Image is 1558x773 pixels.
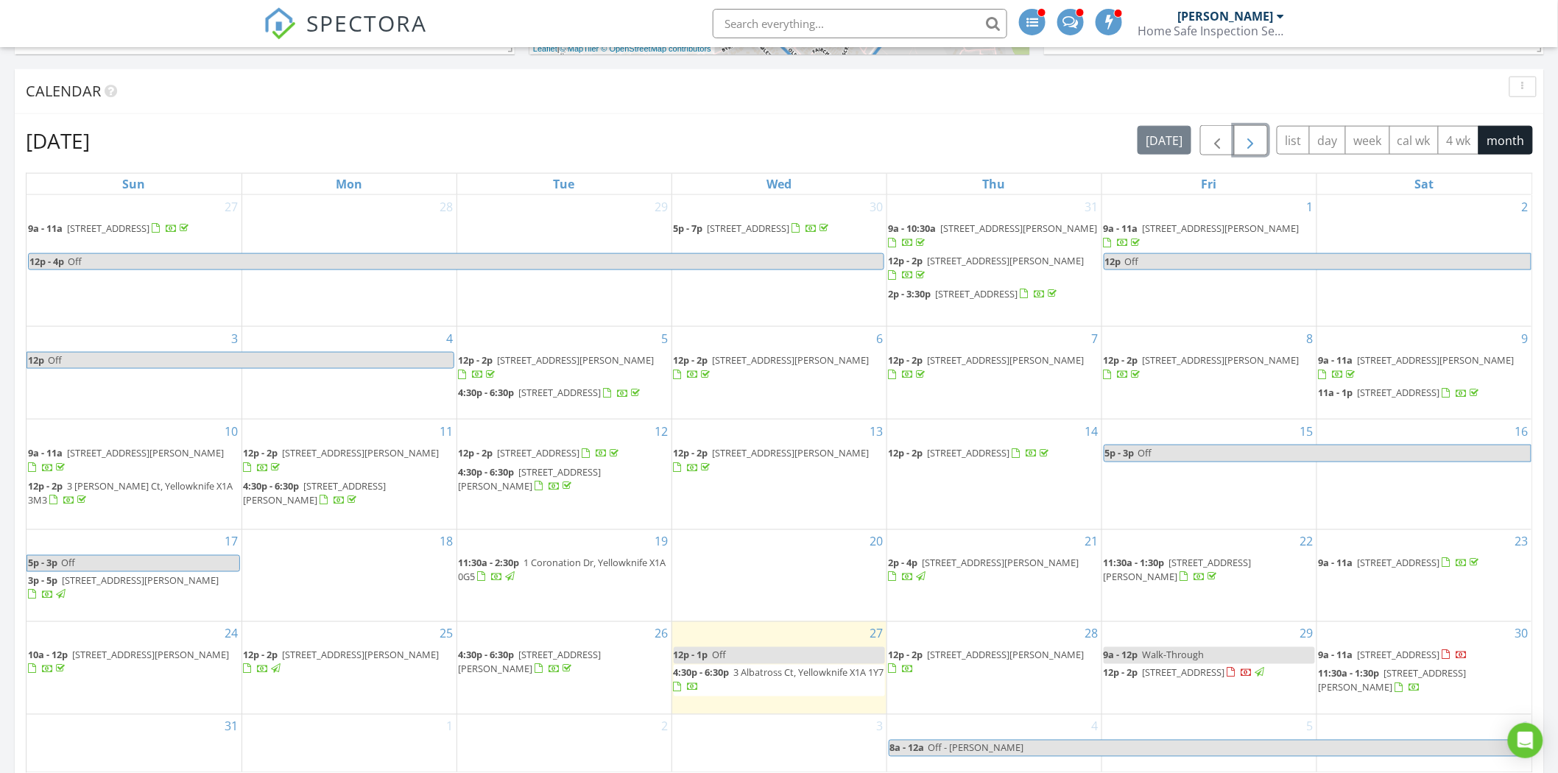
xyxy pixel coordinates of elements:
td: Go to August 17, 2025 [27,529,242,621]
span: [STREET_ADDRESS][PERSON_NAME] [244,479,387,506]
a: Go to August 8, 2025 [1304,327,1316,350]
a: 9a - 11a [STREET_ADDRESS][PERSON_NAME] [28,446,224,473]
a: 12p - 2p [STREET_ADDRESS][PERSON_NAME] [1104,353,1300,381]
span: 12p - 1p [674,649,708,662]
a: 9a - 11a [STREET_ADDRESS] [1319,555,1531,573]
a: Go to August 30, 2025 [1512,622,1531,646]
a: 9a - 11a [STREET_ADDRESS][PERSON_NAME] [1319,352,1531,384]
a: 10a - 12p [STREET_ADDRESS][PERSON_NAME] [28,649,229,676]
span: Walk-Through [1143,649,1205,662]
span: 11:30a - 2:30p [459,557,520,570]
button: list [1277,126,1310,155]
span: 9a - 11a [1319,649,1353,662]
span: 3 [PERSON_NAME] Ct, Yellowknife X1A 3M3 [28,479,233,506]
span: 12p - 2p [889,254,923,267]
td: Go to September 4, 2025 [886,714,1101,772]
a: 9a - 10:30a [STREET_ADDRESS][PERSON_NAME] [889,220,1100,252]
td: Go to August 24, 2025 [27,621,242,714]
span: 9a - 11a [1104,222,1138,235]
a: Go to August 14, 2025 [1082,420,1101,443]
a: 4:30p - 6:30p [STREET_ADDRESS][PERSON_NAME] [244,479,387,506]
a: Tuesday [551,174,578,194]
span: [STREET_ADDRESS][PERSON_NAME] [283,446,440,459]
a: Go to August 2, 2025 [1519,195,1531,219]
span: 12p - 2p [889,649,923,662]
td: Go to August 9, 2025 [1316,327,1531,420]
span: [STREET_ADDRESS][PERSON_NAME] [1319,667,1467,694]
span: [STREET_ADDRESS][PERSON_NAME] [67,446,224,459]
a: 9a - 11a [STREET_ADDRESS] [1319,649,1468,662]
span: 9a - 11a [1319,353,1353,367]
a: Monday [333,174,365,194]
a: Go to August 13, 2025 [867,420,886,443]
td: Go to September 6, 2025 [1316,714,1531,772]
span: 11a - 1p [1319,386,1353,399]
td: Go to August 4, 2025 [242,327,457,420]
a: 4:30p - 6:30p [STREET_ADDRESS][PERSON_NAME] [459,649,602,676]
span: [STREET_ADDRESS][PERSON_NAME] [1104,557,1252,584]
a: 4:30p - 6:30p [STREET_ADDRESS] [459,386,644,399]
a: SPECTORA [264,20,427,51]
a: 12p - 2p [STREET_ADDRESS][PERSON_NAME] [674,352,885,384]
td: Go to August 15, 2025 [1101,420,1316,529]
a: Go to August 11, 2025 [437,420,457,443]
div: Open Intercom Messenger [1508,723,1543,758]
a: 12p - 2p [STREET_ADDRESS][PERSON_NAME] [889,253,1100,284]
a: 4:30p - 6:30p [STREET_ADDRESS][PERSON_NAME] [244,478,455,509]
a: 12p - 2p [STREET_ADDRESS][PERSON_NAME] [244,647,455,679]
a: Thursday [980,174,1009,194]
td: Go to August 8, 2025 [1101,327,1316,420]
span: [STREET_ADDRESS][PERSON_NAME] [459,465,602,493]
td: Go to August 25, 2025 [242,621,457,714]
span: [STREET_ADDRESS] [1358,557,1440,570]
a: 3p - 5p [STREET_ADDRESS][PERSON_NAME] [28,573,240,604]
a: Leaflet [533,44,557,53]
a: 12p - 2p [STREET_ADDRESS] [459,445,670,462]
a: Go to August 15, 2025 [1297,420,1316,443]
span: [STREET_ADDRESS] [708,222,790,235]
td: Go to August 14, 2025 [886,420,1101,529]
a: 12p - 2p [STREET_ADDRESS] [1104,665,1315,682]
a: Go to September 4, 2025 [1089,715,1101,738]
a: Friday [1199,174,1220,194]
span: 2p - 3:30p [889,287,931,300]
a: 2p - 4p [STREET_ADDRESS][PERSON_NAME] [889,557,1079,584]
span: 3 Albatross Ct, Yellowknife X1A 1Y7 [734,666,884,680]
a: 5p - 7p [STREET_ADDRESS] [674,220,885,238]
a: 2p - 3:30p [STREET_ADDRESS] [889,287,1060,300]
span: [STREET_ADDRESS] [928,446,1010,459]
a: Go to September 6, 2025 [1519,715,1531,738]
td: Go to August 5, 2025 [457,327,672,420]
td: Go to August 31, 2025 [27,714,242,772]
img: The Best Home Inspection Software - Spectora [264,7,296,40]
span: [STREET_ADDRESS][PERSON_NAME] [459,649,602,676]
span: [STREET_ADDRESS][PERSON_NAME] [928,649,1085,662]
span: [STREET_ADDRESS][PERSON_NAME] [283,649,440,662]
a: 12p - 2p [STREET_ADDRESS][PERSON_NAME] [244,649,440,676]
a: Go to August 31, 2025 [222,715,242,738]
span: [STREET_ADDRESS][PERSON_NAME] [713,446,870,459]
span: SPECTORA [306,7,427,38]
span: [STREET_ADDRESS][PERSON_NAME] [923,557,1079,570]
a: 12p - 2p 3 [PERSON_NAME] Ct, Yellowknife X1A 3M3 [28,478,240,509]
a: 4:30p - 6:30p [STREET_ADDRESS][PERSON_NAME] [459,464,670,495]
span: 12p - 2p [28,479,63,493]
a: 11a - 1p [STREET_ADDRESS] [1319,386,1482,399]
a: 12p - 2p [STREET_ADDRESS] [1104,666,1267,680]
a: 12p - 2p [STREET_ADDRESS][PERSON_NAME] [674,446,870,473]
a: 12p - 2p [STREET_ADDRESS][PERSON_NAME] [889,254,1085,281]
button: month [1478,126,1533,155]
td: Go to September 3, 2025 [672,714,886,772]
a: 4:30p - 6:30p [STREET_ADDRESS][PERSON_NAME] [459,647,670,679]
a: Go to August 28, 2025 [1082,622,1101,646]
a: 2p - 3:30p [STREET_ADDRESS] [889,286,1100,303]
a: 12p - 2p [STREET_ADDRESS][PERSON_NAME] [244,445,455,476]
a: 12p - 2p [STREET_ADDRESS][PERSON_NAME] [674,353,870,381]
span: 12p - 2p [1104,353,1138,367]
td: Go to August 29, 2025 [1101,621,1316,714]
a: Go to August 27, 2025 [867,622,886,646]
span: [STREET_ADDRESS][PERSON_NAME] [72,649,229,662]
span: 12p - 2p [244,649,278,662]
td: Go to August 3, 2025 [27,327,242,420]
a: 12p - 2p [STREET_ADDRESS] [889,446,1052,459]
